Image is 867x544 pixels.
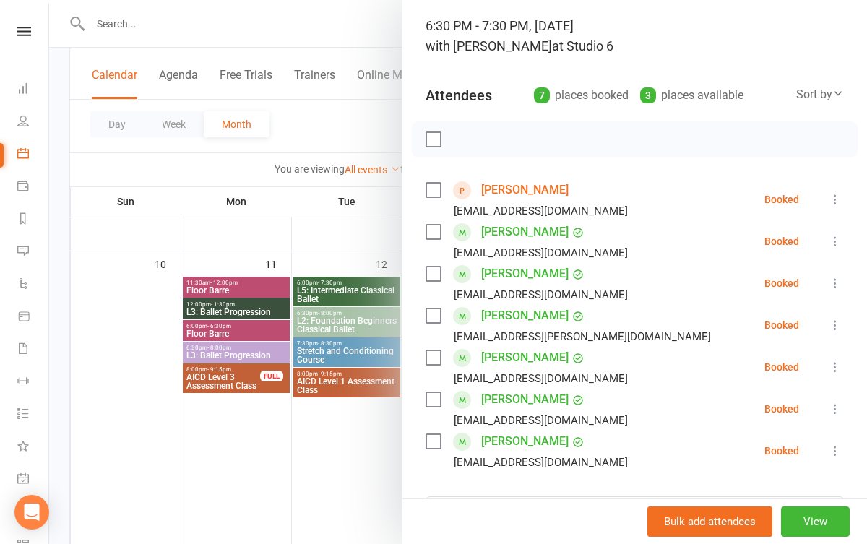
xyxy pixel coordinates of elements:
div: Booked [764,362,799,372]
a: Dashboard [17,74,50,106]
div: [EMAIL_ADDRESS][DOMAIN_NAME] [454,369,628,388]
div: Booked [764,446,799,456]
div: 7 [534,87,550,103]
div: Sort by [796,85,844,104]
div: [EMAIL_ADDRESS][DOMAIN_NAME] [454,453,628,472]
div: [EMAIL_ADDRESS][DOMAIN_NAME] [454,411,628,430]
a: What's New [17,431,50,464]
div: [EMAIL_ADDRESS][DOMAIN_NAME] [454,202,628,220]
div: 6:30 PM - 7:30 PM, [DATE] [426,16,844,56]
a: [PERSON_NAME] [481,178,569,202]
span: at Studio 6 [552,38,613,53]
div: Attendees [426,85,492,105]
div: Booked [764,236,799,246]
span: with [PERSON_NAME] [426,38,552,53]
a: General attendance kiosk mode [17,464,50,496]
button: View [781,506,850,537]
div: Booked [764,194,799,204]
button: Bulk add attendees [647,506,772,537]
a: [PERSON_NAME] [481,304,569,327]
div: Booked [764,278,799,288]
a: Calendar [17,139,50,171]
a: Payments [17,171,50,204]
div: [EMAIL_ADDRESS][DOMAIN_NAME] [454,285,628,304]
a: [PERSON_NAME] [481,388,569,411]
div: places booked [534,85,629,105]
a: [PERSON_NAME] [481,430,569,453]
a: Product Sales [17,301,50,334]
div: Booked [764,320,799,330]
div: places available [640,85,743,105]
input: Search to add attendees [426,496,844,527]
div: Open Intercom Messenger [14,495,49,530]
div: [EMAIL_ADDRESS][DOMAIN_NAME] [454,243,628,262]
div: [EMAIL_ADDRESS][PERSON_NAME][DOMAIN_NAME] [454,327,711,346]
a: Reports [17,204,50,236]
a: [PERSON_NAME] [481,220,569,243]
div: 3 [640,87,656,103]
a: [PERSON_NAME] [481,262,569,285]
div: Booked [764,404,799,414]
a: People [17,106,50,139]
a: [PERSON_NAME] [481,346,569,369]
